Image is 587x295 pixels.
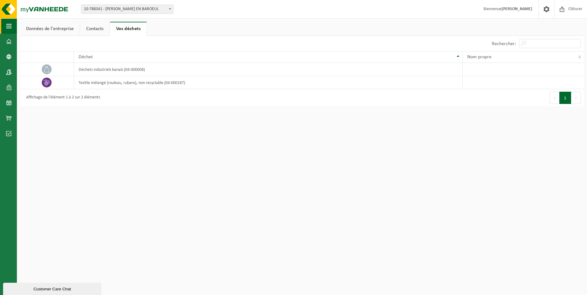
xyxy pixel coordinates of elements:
button: Previous [550,92,559,104]
span: 10-788341 - ELIS NORD - MARCQ EN BAROEUL [81,5,173,13]
a: Données de l'entreprise [20,22,80,36]
a: Vos déchets [110,22,147,36]
span: Déchet [79,55,93,59]
a: Contacts [80,22,110,36]
td: textile mélangé (rouleau, rubans), non recyclable (04-000187) [74,76,463,89]
button: 1 [559,92,571,104]
strong: [PERSON_NAME] [502,7,532,11]
label: Rechercher: [492,41,516,46]
iframe: chat widget [3,282,103,295]
span: Nom propre [467,55,492,59]
td: déchets industriels banals (04-000008) [74,63,463,76]
button: Next [571,92,581,104]
div: Affichage de l'élément 1 à 2 sur 2 éléments [23,92,100,103]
